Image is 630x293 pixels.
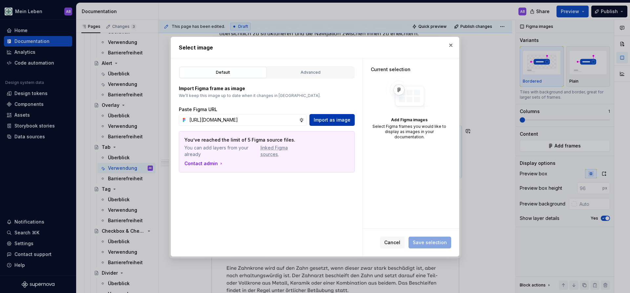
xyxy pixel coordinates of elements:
a: Contact admin [184,160,224,167]
button: Import as image [309,114,355,126]
p: You’ve reached the limit of 5 Figma source files. [184,137,303,143]
span: You can add layers from your already [184,145,303,158]
label: Paste Figma URL [179,106,217,113]
div: Advanced [269,69,352,76]
input: https://figma.com/file... [187,114,299,126]
h2: Select image [179,44,451,51]
div: Default [182,69,264,76]
span: Import as image [314,117,350,123]
div: Select Figma frames you would like to display as images in your documentation. [371,124,448,140]
button: Cancel [380,236,405,248]
div: Add Figma images [371,117,448,123]
span: Cancel [384,239,400,245]
div: Current selection [371,66,448,73]
p: Import Figma frame as image [179,85,355,92]
p: We’ll keep this image up to date when it changes in [GEOGRAPHIC_DATA]. [179,93,355,98]
span: linked Figma sources. [261,145,304,158]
